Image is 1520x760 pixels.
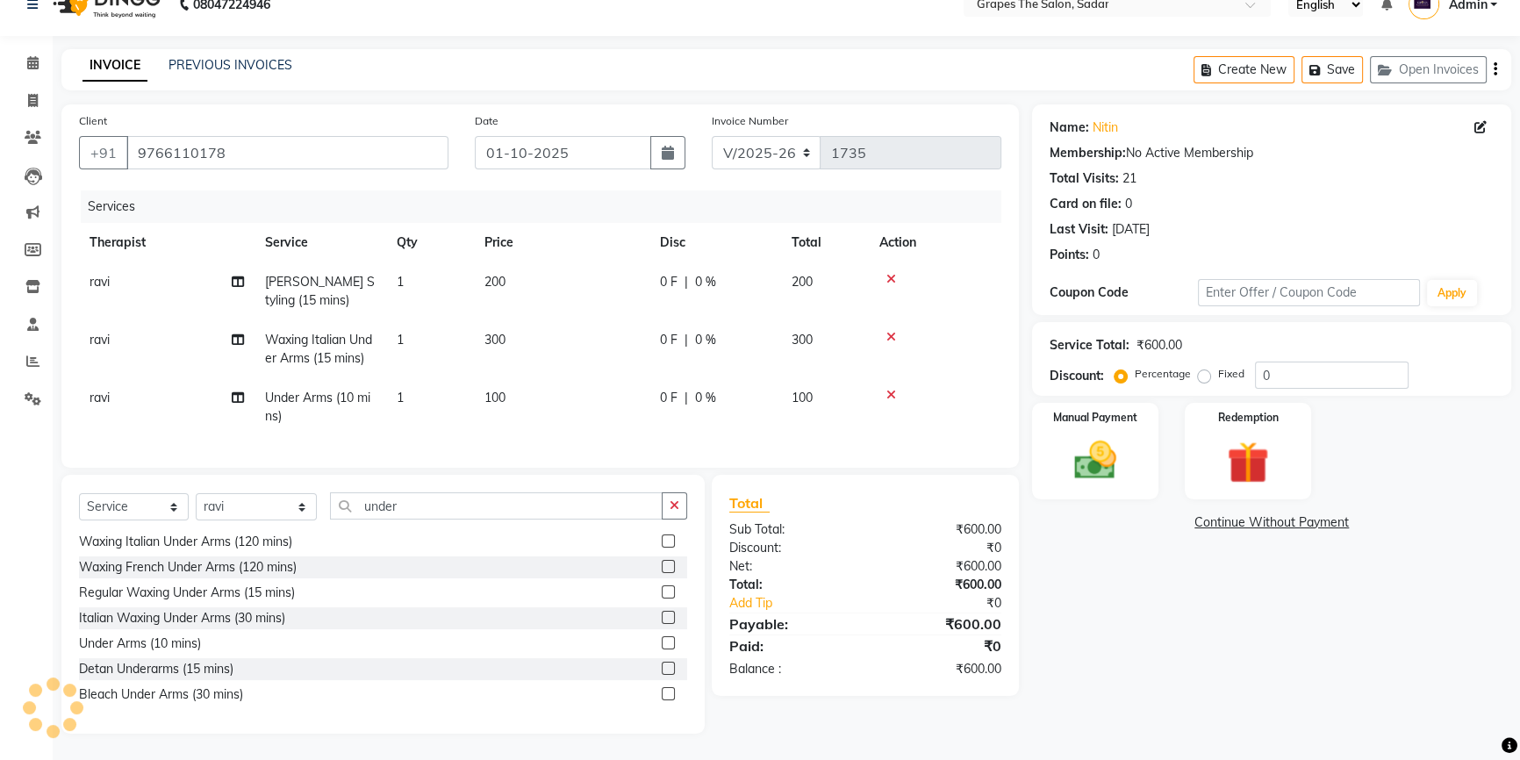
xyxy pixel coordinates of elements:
[1093,246,1100,264] div: 0
[484,390,505,405] span: 100
[712,113,788,129] label: Invoice Number
[716,539,865,557] div: Discount:
[865,539,1015,557] div: ₹0
[865,520,1015,539] div: ₹600.00
[1218,366,1244,382] label: Fixed
[265,332,372,366] span: Waxing Italian Under Arms (15 mins)
[1122,169,1136,188] div: 21
[865,613,1015,635] div: ₹600.00
[79,558,297,577] div: Waxing French Under Arms (120 mins)
[484,274,505,290] span: 200
[1136,336,1182,355] div: ₹600.00
[1427,280,1477,306] button: Apply
[865,635,1015,656] div: ₹0
[79,136,128,169] button: +91
[890,594,1015,613] div: ₹0
[1050,246,1089,264] div: Points:
[1198,279,1420,306] input: Enter Offer / Coupon Code
[90,390,110,405] span: ravi
[79,635,201,653] div: Under Arms (10 mins)
[1093,118,1118,137] a: Nitin
[660,389,678,407] span: 0 F
[1050,367,1104,385] div: Discount:
[81,190,1015,223] div: Services
[716,660,865,678] div: Balance :
[716,613,865,635] div: Payable:
[695,389,716,407] span: 0 %
[1050,283,1198,302] div: Coupon Code
[695,331,716,349] span: 0 %
[869,223,1001,262] th: Action
[716,635,865,656] div: Paid:
[126,136,448,169] input: Search by Name/Mobile/Email/Code
[792,274,813,290] span: 200
[1194,56,1294,83] button: Create New
[1112,220,1150,239] div: [DATE]
[79,223,255,262] th: Therapist
[474,223,649,262] th: Price
[1053,410,1137,426] label: Manual Payment
[792,390,813,405] span: 100
[1036,513,1508,532] a: Continue Without Payment
[79,660,233,678] div: Detan Underarms (15 mins)
[792,332,813,348] span: 300
[90,332,110,348] span: ravi
[649,223,781,262] th: Disc
[1125,195,1132,213] div: 0
[475,113,498,129] label: Date
[397,274,404,290] span: 1
[781,223,869,262] th: Total
[330,492,663,520] input: Search or Scan
[1370,56,1487,83] button: Open Invoices
[79,533,292,551] div: Waxing Italian Under Arms (120 mins)
[79,113,107,129] label: Client
[168,57,292,73] a: PREVIOUS INVOICES
[484,332,505,348] span: 300
[386,223,474,262] th: Qty
[716,594,891,613] a: Add Tip
[265,274,375,308] span: [PERSON_NAME] Styling (15 mins)
[1135,366,1191,382] label: Percentage
[397,332,404,348] span: 1
[685,389,688,407] span: |
[265,390,370,424] span: Under Arms (10 mins)
[1301,56,1363,83] button: Save
[865,576,1015,594] div: ₹600.00
[660,273,678,291] span: 0 F
[1050,195,1122,213] div: Card on file:
[1050,220,1108,239] div: Last Visit:
[397,390,404,405] span: 1
[685,273,688,291] span: |
[79,584,295,602] div: Regular Waxing Under Arms (15 mins)
[1050,118,1089,137] div: Name:
[695,273,716,291] span: 0 %
[1061,436,1129,484] img: _cash.svg
[1050,336,1129,355] div: Service Total:
[729,494,770,513] span: Total
[716,520,865,539] div: Sub Total:
[865,660,1015,678] div: ₹600.00
[79,609,285,627] div: Italian Waxing Under Arms (30 mins)
[660,331,678,349] span: 0 F
[716,557,865,576] div: Net:
[865,557,1015,576] div: ₹600.00
[1214,436,1282,489] img: _gift.svg
[79,685,243,704] div: Bleach Under Arms (30 mins)
[685,331,688,349] span: |
[1050,144,1126,162] div: Membership:
[1050,169,1119,188] div: Total Visits:
[90,274,110,290] span: ravi
[82,50,147,82] a: INVOICE
[716,576,865,594] div: Total:
[255,223,386,262] th: Service
[1050,144,1494,162] div: No Active Membership
[1218,410,1279,426] label: Redemption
